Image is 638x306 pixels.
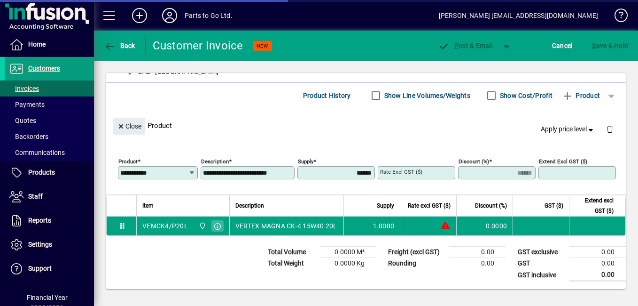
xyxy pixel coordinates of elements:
[5,233,94,257] a: Settings
[106,108,626,143] div: Product
[5,257,94,281] a: Support
[433,37,497,54] button: Post & Email
[513,258,569,269] td: GST
[9,101,45,108] span: Payments
[142,201,154,211] span: Item
[513,247,569,258] td: GST exclusive
[382,91,470,100] label: Show Line Volumes/Weights
[562,88,600,103] span: Product
[298,158,313,165] mat-label: Supply
[569,247,626,258] td: 0.00
[498,91,552,100] label: Show Cost/Profit
[599,125,621,133] app-page-header-button: Delete
[513,269,569,281] td: GST inclusive
[235,221,337,231] span: VERTEX MAGNA CK-4 15W40 20L
[5,97,94,113] a: Payments
[557,87,605,104] button: Product
[5,113,94,129] a: Quotes
[9,133,48,140] span: Backorders
[263,247,319,258] td: Total Volume
[552,38,573,53] span: Cancel
[104,42,135,49] span: Back
[299,87,355,104] button: Product History
[27,294,68,301] span: Financial Year
[449,247,506,258] td: 0.00
[438,42,492,49] span: ost & Email
[9,149,65,156] span: Communications
[599,118,621,140] button: Delete
[569,269,626,281] td: 0.00
[142,221,188,231] div: VEMCK4/P20L
[235,201,264,211] span: Description
[319,247,376,258] td: 0.0000 M³
[5,185,94,209] a: Staff
[155,7,185,24] button: Profile
[5,161,94,185] a: Products
[101,37,138,54] button: Back
[185,8,233,23] div: Parts to Go Ltd.
[5,145,94,161] a: Communications
[257,43,268,49] span: NEW
[196,221,207,231] span: DAE - Great Barrier Island
[153,38,243,53] div: Customer Invoice
[539,158,587,165] mat-label: Extend excl GST ($)
[94,37,146,54] app-page-header-button: Back
[459,158,489,165] mat-label: Discount (%)
[117,119,141,134] span: Close
[575,195,614,216] span: Extend excl GST ($)
[456,217,513,235] td: 0.0000
[28,265,52,272] span: Support
[5,33,94,56] a: Home
[537,121,599,138] button: Apply price level
[592,38,628,53] span: ave & Hold
[28,169,55,176] span: Products
[569,258,626,269] td: 0.00
[111,121,148,130] app-page-header-button: Close
[5,81,94,97] a: Invoices
[118,158,138,165] mat-label: Product
[607,2,626,32] a: Knowledge Base
[454,42,459,49] span: P
[383,247,449,258] td: Freight (excl GST)
[9,85,39,92] span: Invoices
[28,64,60,72] span: Customers
[380,169,422,175] mat-label: Rate excl GST ($)
[592,42,596,49] span: S
[28,217,51,224] span: Reports
[303,88,351,103] span: Product History
[124,7,155,24] button: Add
[201,158,229,165] mat-label: Description
[9,117,36,124] span: Quotes
[319,258,376,269] td: 0.0000 Kg
[408,201,451,211] span: Rate excl GST ($)
[545,201,563,211] span: GST ($)
[550,37,575,54] button: Cancel
[28,193,43,200] span: Staff
[439,8,598,23] div: [PERSON_NAME] [EMAIL_ADDRESS][DOMAIN_NAME]
[383,258,449,269] td: Rounding
[113,118,145,135] button: Close
[377,201,394,211] span: Supply
[28,241,52,248] span: Settings
[541,124,595,134] span: Apply price level
[5,209,94,233] a: Reports
[373,221,395,231] span: 1.0000
[5,129,94,145] a: Backorders
[590,37,630,54] button: Save & Hold
[475,201,507,211] span: Discount (%)
[449,258,506,269] td: 0.00
[263,258,319,269] td: Total Weight
[28,40,46,48] span: Home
